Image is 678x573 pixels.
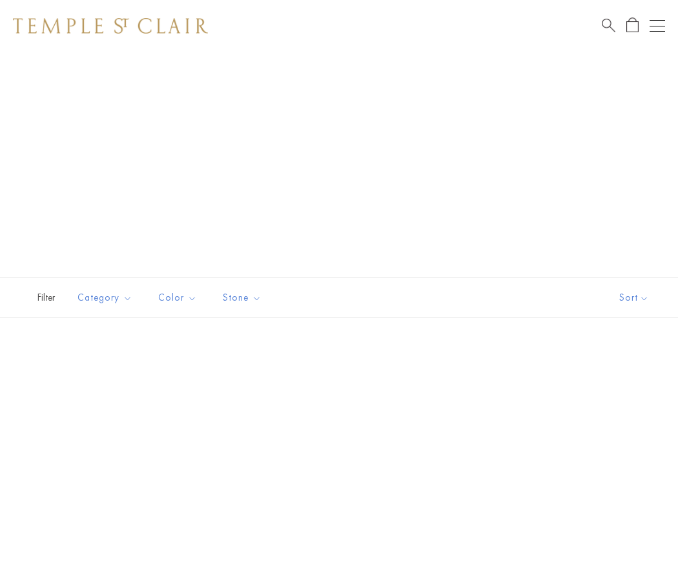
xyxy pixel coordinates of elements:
[213,283,271,312] button: Stone
[626,17,639,34] a: Open Shopping Bag
[216,290,271,306] span: Stone
[68,283,142,312] button: Category
[13,18,208,34] img: Temple St. Clair
[71,290,142,306] span: Category
[152,290,207,306] span: Color
[650,18,665,34] button: Open navigation
[149,283,207,312] button: Color
[590,278,678,317] button: Show sort by
[602,17,615,34] a: Search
